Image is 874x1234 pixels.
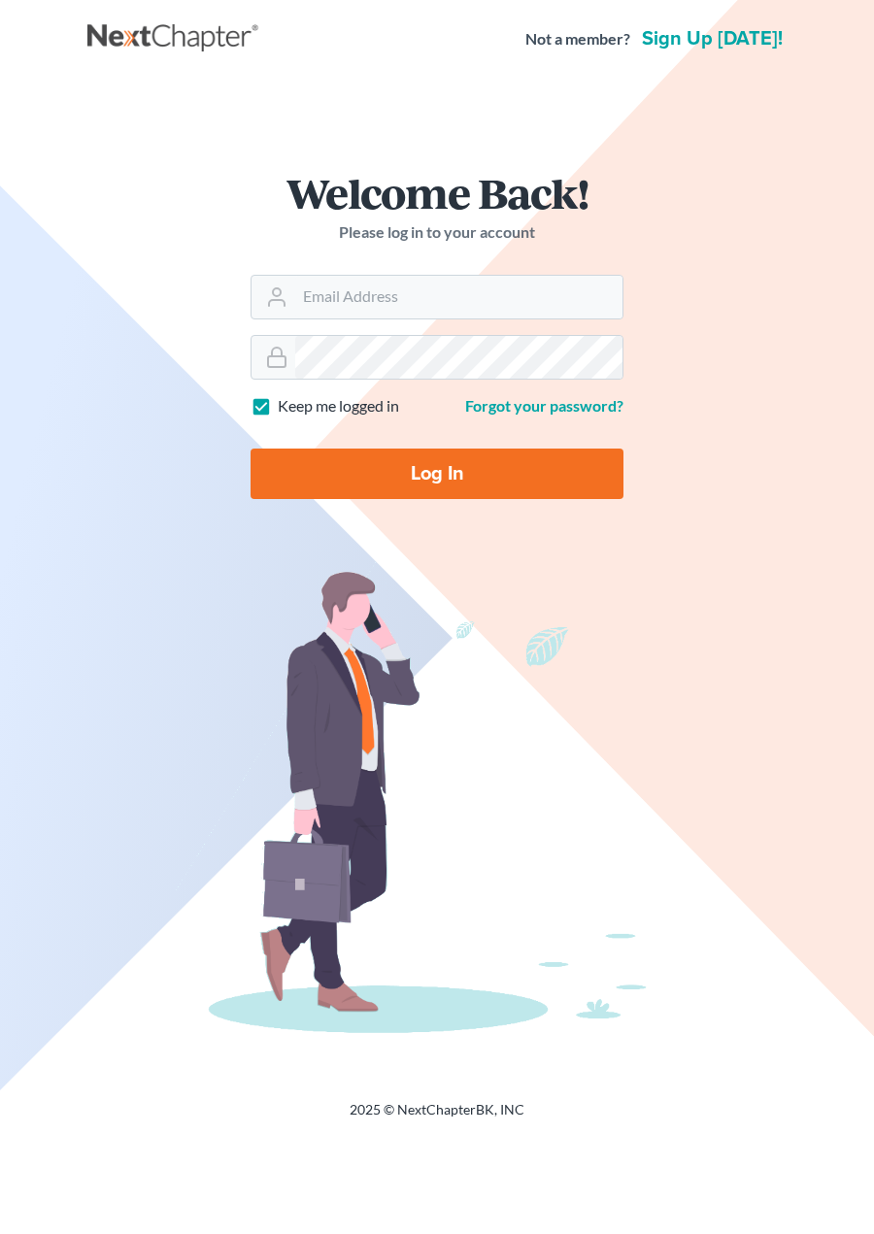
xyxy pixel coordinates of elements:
[295,276,622,318] input: Email Address
[465,396,623,415] a: Forgot your password?
[87,1100,787,1135] div: 2025 © NextChapterBK, INC
[251,449,623,499] input: Log In
[525,28,630,50] strong: Not a member?
[251,221,623,244] p: Please log in to your account
[175,561,699,1053] img: businessman-ef4affc50454a16ca87281fa5a7dedfad9beb24120227e273afbe858d1a6e465.png
[251,172,623,214] h1: Welcome Back!
[278,395,399,417] label: Keep me logged in
[638,29,787,49] a: Sign up [DATE]!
